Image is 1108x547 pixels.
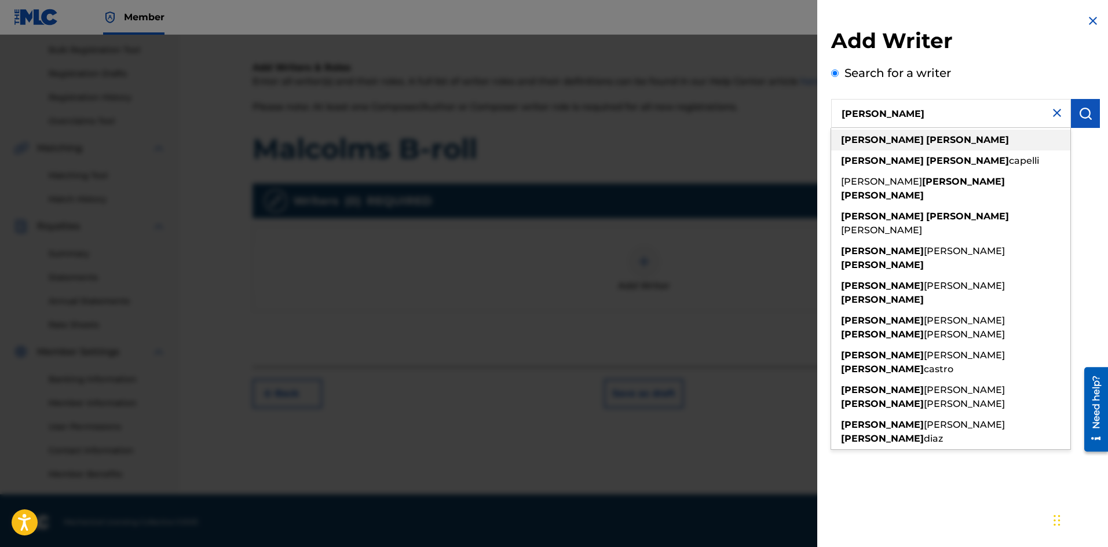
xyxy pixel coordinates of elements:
iframe: Resource Center [1076,363,1108,456]
span: [PERSON_NAME] [924,398,1005,409]
strong: [PERSON_NAME] [841,433,924,444]
span: [PERSON_NAME] [841,225,922,236]
strong: [PERSON_NAME] [841,315,924,326]
strong: [PERSON_NAME] [841,211,924,222]
strong: [PERSON_NAME] [926,134,1009,145]
strong: [PERSON_NAME] [841,350,924,361]
strong: [PERSON_NAME] [926,155,1009,166]
strong: [PERSON_NAME] [841,294,924,305]
h2: Add Writer [831,28,1100,57]
strong: [PERSON_NAME] [841,259,924,270]
strong: [PERSON_NAME] [926,211,1009,222]
strong: [PERSON_NAME] [841,280,924,291]
iframe: Chat Widget [1050,491,1108,547]
strong: [PERSON_NAME] [841,134,924,145]
strong: [PERSON_NAME] [841,155,924,166]
strong: [PERSON_NAME] [841,419,924,430]
img: Search Works [1078,107,1092,120]
img: close [1050,106,1064,120]
strong: [PERSON_NAME] [841,384,924,395]
div: Drag [1054,503,1061,538]
label: Search for a writer [844,66,951,80]
img: Top Rightsholder [103,10,117,24]
span: [PERSON_NAME] [924,329,1005,340]
span: Member [124,10,164,24]
strong: [PERSON_NAME] [841,329,924,340]
img: MLC Logo [14,9,58,25]
span: [PERSON_NAME] [924,245,1005,256]
span: [PERSON_NAME] [841,176,922,187]
span: [PERSON_NAME] [924,419,1005,430]
strong: [PERSON_NAME] [841,190,924,201]
span: castro [924,364,953,375]
span: [PERSON_NAME] [924,350,1005,361]
span: [PERSON_NAME] [924,280,1005,291]
span: diaz [924,433,943,444]
span: capelli [1009,155,1039,166]
input: Search writer's name or IPI Number [831,99,1071,128]
strong: [PERSON_NAME] [841,245,924,256]
strong: [PERSON_NAME] [841,398,924,409]
span: [PERSON_NAME] [924,315,1005,326]
strong: [PERSON_NAME] [841,364,924,375]
span: [PERSON_NAME] [924,384,1005,395]
strong: [PERSON_NAME] [922,176,1005,187]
